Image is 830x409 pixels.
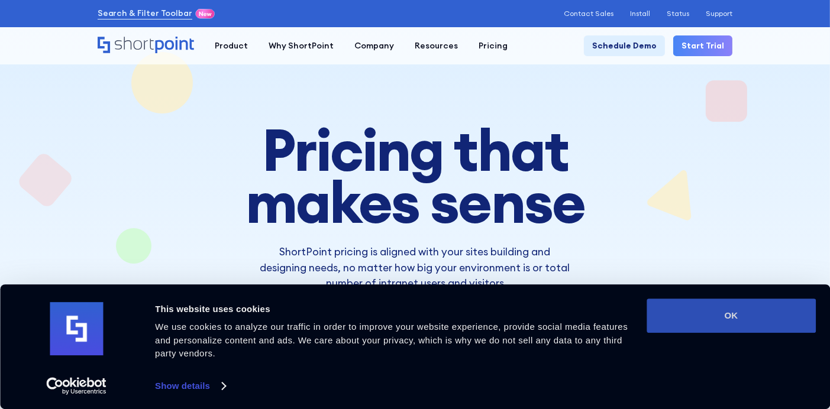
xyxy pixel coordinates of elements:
div: Why ShortPoint [269,40,334,52]
h1: Pricing that makes sense [182,124,648,228]
a: Company [344,35,405,56]
a: Product [204,35,258,56]
div: Product [215,40,248,52]
a: Search & Filter Toolbar [98,7,192,20]
a: Resources [405,35,469,56]
span: We use cookies to analyze our traffic in order to improve your website experience, provide social... [155,322,628,358]
a: Contact Sales [564,9,613,18]
a: Schedule Demo [584,35,665,56]
a: Pricing [469,35,518,56]
a: Show details [155,377,225,395]
iframe: Chat Widget [618,272,830,409]
p: ShortPoint pricing is aligned with your sites building and designing needs, no matter how big you... [259,244,570,291]
a: Install [630,9,650,18]
div: This website uses cookies [155,302,633,316]
a: Why ShortPoint [259,35,344,56]
div: Resources [415,40,458,52]
a: Support [706,9,732,18]
a: Usercentrics Cookiebot - opens in a new window [25,377,128,395]
a: Home [98,37,194,54]
a: Start Trial [673,35,732,56]
div: Company [354,40,394,52]
div: Pricing [479,40,508,52]
a: Status [667,9,689,18]
button: OK [647,298,816,333]
img: logo [50,303,103,356]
